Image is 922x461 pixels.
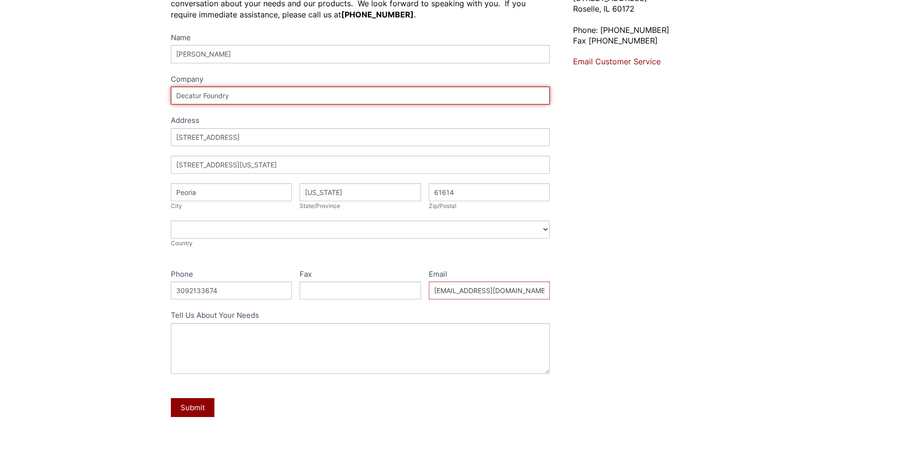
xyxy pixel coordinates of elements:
div: State/Province [300,201,421,211]
strong: [PHONE_NUMBER] [341,10,414,19]
label: Company [171,73,550,87]
label: Name [171,31,550,45]
div: City [171,201,292,211]
button: Submit [171,398,214,417]
div: Zip/Postal [429,201,550,211]
div: Address [171,114,550,128]
label: Fax [300,268,421,282]
div: Country [171,238,550,248]
label: Phone [171,268,292,282]
p: Phone: [PHONE_NUMBER] Fax [PHONE_NUMBER] [573,25,751,46]
a: Email Customer Service [573,57,661,66]
label: Email [429,268,550,282]
label: Tell Us About Your Needs [171,309,550,323]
